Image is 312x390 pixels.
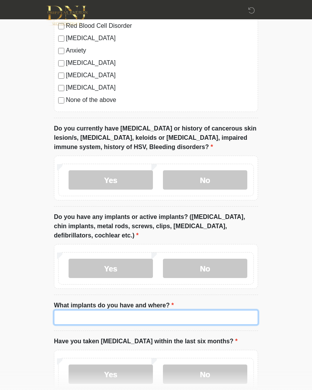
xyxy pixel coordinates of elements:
[54,212,258,240] label: Do you have any implants or active implants? ([MEDICAL_DATA], chin implants, metal rods, screws, ...
[69,365,153,384] label: Yes
[163,365,247,384] label: No
[58,73,64,79] input: [MEDICAL_DATA]
[58,97,64,103] input: None of the above
[66,34,254,43] label: [MEDICAL_DATA]
[66,71,254,80] label: [MEDICAL_DATA]
[58,48,64,54] input: Anxiety
[69,259,153,278] label: Yes
[163,170,247,190] label: No
[58,60,64,66] input: [MEDICAL_DATA]
[54,124,258,152] label: Do you currently have [MEDICAL_DATA] or history of cancerous skin lesion/s, [MEDICAL_DATA], keloi...
[58,85,64,91] input: [MEDICAL_DATA]
[163,259,247,278] label: No
[66,58,254,68] label: [MEDICAL_DATA]
[66,83,254,92] label: [MEDICAL_DATA]
[69,170,153,190] label: Yes
[58,36,64,42] input: [MEDICAL_DATA]
[46,6,87,25] img: DNJ Med Boutique Logo
[54,301,174,310] label: What implants do you have and where?
[66,95,254,105] label: None of the above
[66,46,254,55] label: Anxiety
[54,337,238,346] label: Have you taken [MEDICAL_DATA] within the last six months?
